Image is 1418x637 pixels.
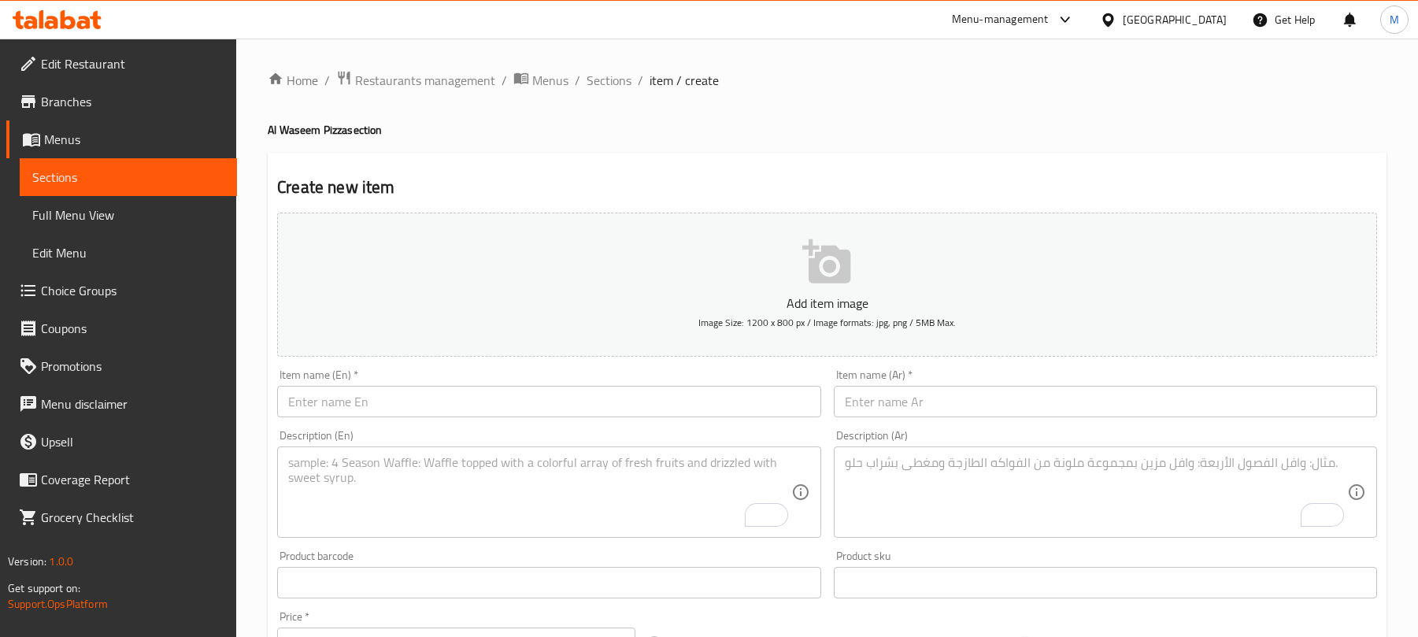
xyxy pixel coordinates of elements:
a: Full Menu View [20,196,237,234]
a: Choice Groups [6,272,237,309]
li: / [502,71,507,90]
h4: Al Waseem Pizza section [268,122,1387,138]
li: / [638,71,643,90]
span: Choice Groups [41,281,224,300]
span: Menus [532,71,568,90]
span: Menu disclaimer [41,394,224,413]
span: Promotions [41,357,224,376]
a: Edit Restaurant [6,45,237,83]
span: Branches [41,92,224,111]
button: Add item imageImage Size: 1200 x 800 px / Image formats: jpg, png / 5MB Max. [277,213,1377,357]
span: Upsell [41,432,224,451]
input: Please enter product sku [834,567,1377,598]
a: Menu disclaimer [6,385,237,423]
input: Enter name Ar [834,386,1377,417]
span: Version: [8,551,46,572]
a: Menus [6,120,237,158]
a: Sections [20,158,237,196]
div: [GEOGRAPHIC_DATA] [1123,11,1227,28]
a: Promotions [6,347,237,385]
input: Please enter product barcode [277,567,820,598]
a: Menus [513,70,568,91]
h2: Create new item [277,176,1377,199]
span: Coupons [41,319,224,338]
nav: breadcrumb [268,70,1387,91]
span: 1.0.0 [49,551,73,572]
a: Grocery Checklist [6,498,237,536]
span: Restaurants management [355,71,495,90]
li: / [324,71,330,90]
a: Sections [587,71,631,90]
textarea: To enrich screen reader interactions, please activate Accessibility in Grammarly extension settings [288,455,790,530]
span: Edit Menu [32,243,224,262]
span: M [1390,11,1399,28]
li: / [575,71,580,90]
a: Edit Menu [20,234,237,272]
a: Restaurants management [336,70,495,91]
div: Menu-management [952,10,1049,29]
span: Get support on: [8,578,80,598]
span: Image Size: 1200 x 800 px / Image formats: jpg, png / 5MB Max. [698,313,956,331]
span: item / create [650,71,719,90]
span: Full Menu View [32,206,224,224]
a: Home [268,71,318,90]
span: Coverage Report [41,470,224,489]
span: Menus [44,130,224,149]
input: Enter name En [277,386,820,417]
a: Support.OpsPlatform [8,594,108,614]
textarea: To enrich screen reader interactions, please activate Accessibility in Grammarly extension settings [845,455,1347,530]
a: Coverage Report [6,461,237,498]
p: Add item image [302,294,1353,313]
span: Edit Restaurant [41,54,224,73]
a: Branches [6,83,237,120]
span: Sections [32,168,224,187]
a: Coupons [6,309,237,347]
span: Grocery Checklist [41,508,224,527]
a: Upsell [6,423,237,461]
